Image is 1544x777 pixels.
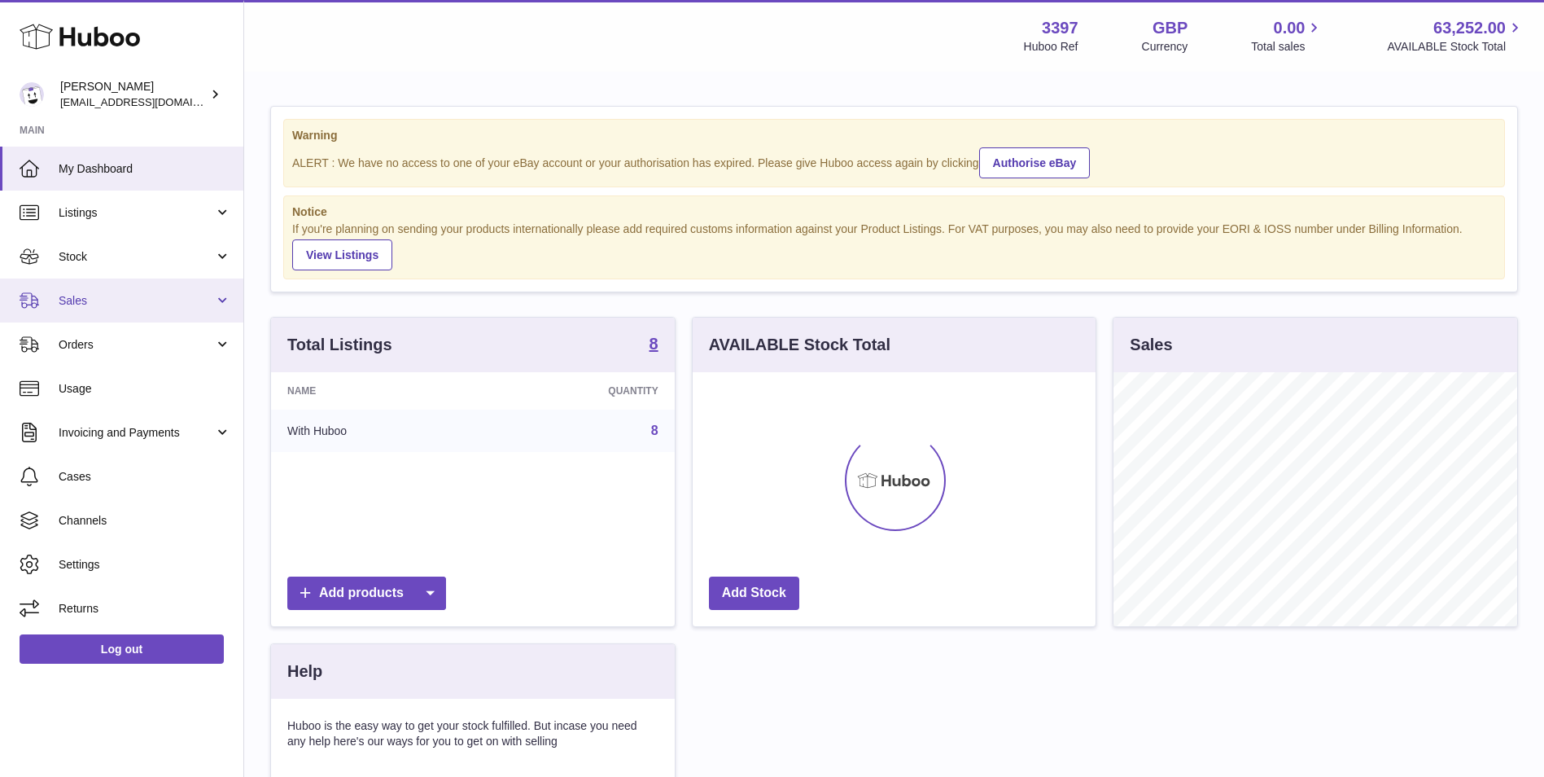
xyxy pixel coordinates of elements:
[1024,39,1078,55] div: Huboo Ref
[287,577,446,610] a: Add products
[1433,17,1506,39] span: 63,252.00
[292,204,1496,220] strong: Notice
[292,222,1496,270] div: If you're planning on sending your products internationally please add required customs informati...
[287,661,322,683] h3: Help
[59,249,214,265] span: Stock
[20,82,44,107] img: sales@canchema.com
[979,147,1091,178] a: Authorise eBay
[1251,39,1323,55] span: Total sales
[59,557,231,573] span: Settings
[709,577,799,610] a: Add Stock
[59,161,231,177] span: My Dashboard
[60,79,207,110] div: [PERSON_NAME]
[59,601,231,617] span: Returns
[59,293,214,309] span: Sales
[650,336,658,352] strong: 8
[271,410,483,452] td: With Huboo
[59,425,214,441] span: Invoicing and Payments
[1142,39,1188,55] div: Currency
[709,334,890,356] h3: AVAILABLE Stock Total
[483,372,674,410] th: Quantity
[1274,17,1306,39] span: 0.00
[1153,17,1188,39] strong: GBP
[292,128,1496,143] strong: Warning
[59,337,214,353] span: Orders
[1387,17,1524,55] a: 63,252.00 AVAILABLE Stock Total
[287,334,392,356] h3: Total Listings
[1042,17,1078,39] strong: 3397
[1387,39,1524,55] span: AVAILABLE Stock Total
[59,205,214,221] span: Listings
[651,424,658,437] a: 8
[60,95,239,108] span: [EMAIL_ADDRESS][DOMAIN_NAME]
[1251,17,1323,55] a: 0.00 Total sales
[271,372,483,410] th: Name
[59,381,231,397] span: Usage
[287,718,658,749] p: Huboo is the easy way to get your stock fulfilled. But incase you need any help here's our ways f...
[1130,334,1172,356] h3: Sales
[59,469,231,485] span: Cases
[20,634,224,664] a: Log out
[59,513,231,529] span: Channels
[650,336,658,355] a: 8
[292,145,1496,178] div: ALERT : We have no access to one of your eBay account or your authorisation has expired. Please g...
[292,239,392,270] a: View Listings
